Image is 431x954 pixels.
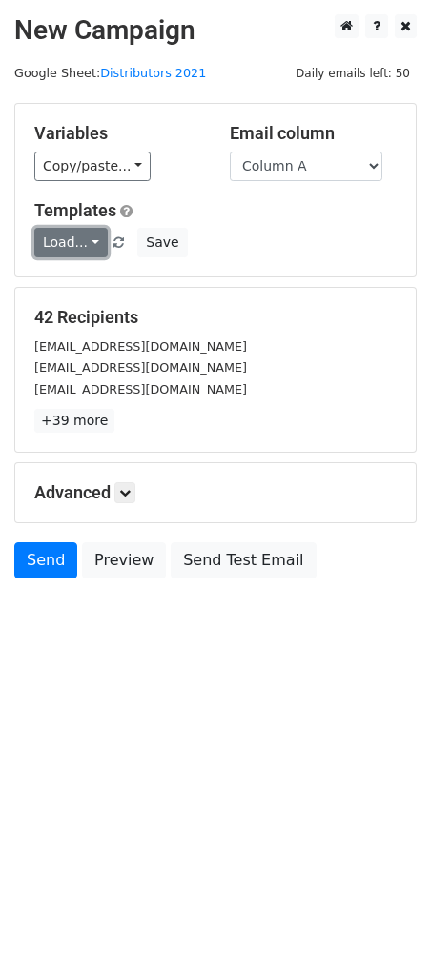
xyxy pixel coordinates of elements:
[14,66,206,80] small: Google Sheet:
[289,66,417,80] a: Daily emails left: 50
[34,123,201,144] h5: Variables
[34,482,397,503] h5: Advanced
[34,360,247,375] small: [EMAIL_ADDRESS][DOMAIN_NAME]
[336,863,431,954] iframe: Chat Widget
[14,542,77,578] a: Send
[100,66,206,80] a: Distributors 2021
[289,63,417,84] span: Daily emails left: 50
[82,542,166,578] a: Preview
[14,14,417,47] h2: New Campaign
[34,200,116,220] a: Templates
[34,152,151,181] a: Copy/paste...
[34,382,247,396] small: [EMAIL_ADDRESS][DOMAIN_NAME]
[230,123,397,144] h5: Email column
[137,228,187,257] button: Save
[34,409,114,433] a: +39 more
[34,228,108,257] a: Load...
[34,307,397,328] h5: 42 Recipients
[34,339,247,354] small: [EMAIL_ADDRESS][DOMAIN_NAME]
[171,542,316,578] a: Send Test Email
